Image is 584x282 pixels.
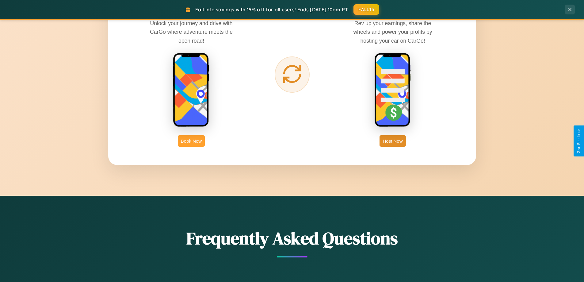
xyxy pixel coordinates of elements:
span: Fall into savings with 15% off for all users! Ends [DATE] 10am PT. [195,6,349,13]
h2: Frequently Asked Questions [108,226,476,250]
button: Host Now [380,135,406,147]
img: rent phone [173,53,210,128]
button: FALL15 [353,4,379,15]
p: Rev up your earnings, share the wheels and power your profits by hosting your car on CarGo! [347,19,439,45]
p: Unlock your journey and drive with CarGo where adventure meets the open road! [145,19,237,45]
img: host phone [374,53,411,128]
button: Book Now [178,135,205,147]
div: Give Feedback [577,129,581,153]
